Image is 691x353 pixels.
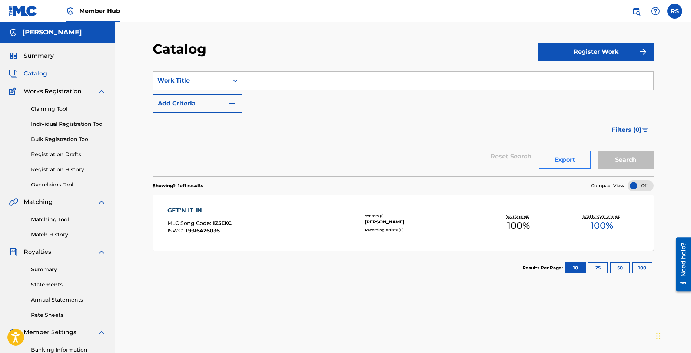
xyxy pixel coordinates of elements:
[9,28,18,37] img: Accounts
[97,328,106,337] img: expand
[656,325,661,347] div: Drag
[227,99,236,108] img: 9d2ae6d4665cec9f34b9.svg
[9,328,18,337] img: Member Settings
[185,227,220,234] span: T9316426036
[157,76,224,85] div: Work Title
[31,120,106,128] a: Individual Registration Tool
[31,181,106,189] a: Overclaims Tool
[31,216,106,223] a: Matching Tool
[31,105,106,113] a: Claiming Tool
[97,87,106,96] img: expand
[9,6,37,16] img: MLC Logo
[667,4,682,19] div: User Menu
[213,220,232,226] span: IZ5EKC
[591,219,613,232] span: 100 %
[9,248,18,256] img: Royalties
[24,87,82,96] span: Works Registration
[507,219,530,232] span: 100 %
[591,182,624,189] span: Compact View
[9,69,47,78] a: CatalogCatalog
[79,7,120,15] span: Member Hub
[651,7,660,16] img: help
[9,87,19,96] img: Works Registration
[9,51,54,60] a: SummarySummary
[365,227,477,233] div: Recording Artists ( 0 )
[639,47,648,56] img: f7272a7cc735f4ea7f67.svg
[565,262,586,273] button: 10
[632,262,652,273] button: 100
[153,94,242,113] button: Add Criteria
[670,235,691,294] iframe: Resource Center
[654,317,691,353] iframe: Chat Widget
[648,4,663,19] div: Help
[24,248,51,256] span: Royalties
[31,166,106,174] a: Registration History
[9,198,18,206] img: Matching
[153,41,210,57] h2: Catalog
[31,135,106,143] a: Bulk Registration Tool
[538,43,654,61] button: Register Work
[153,182,203,189] p: Showing 1 - 1 of 1 results
[24,69,47,78] span: Catalog
[612,125,642,134] span: Filters ( 0 )
[632,7,641,16] img: search
[31,296,106,304] a: Annual Statements
[506,214,531,219] p: Your Shares:
[97,248,106,256] img: expand
[522,265,565,271] p: Results Per Page:
[167,227,185,234] span: ISWC :
[153,71,654,176] form: Search Form
[9,51,18,60] img: Summary
[167,220,213,226] span: MLC Song Code :
[153,195,654,251] a: GET'N IT INMLC Song Code:IZ5EKCISWC:T9316426036Writers (1)[PERSON_NAME]Recording Artists (0)Your ...
[167,206,232,215] div: GET'N IT IN
[588,262,608,273] button: 25
[31,151,106,158] a: Registration Drafts
[629,4,644,19] a: Public Search
[24,198,53,206] span: Matching
[66,7,75,16] img: Top Rightsholder
[642,128,648,132] img: filter
[582,214,622,219] p: Total Known Shares:
[610,262,630,273] button: 50
[365,213,477,219] div: Writers ( 1 )
[22,28,82,37] h5: RAYVASQUEZ J SHULER
[24,51,54,60] span: Summary
[9,69,18,78] img: Catalog
[31,311,106,319] a: Rate Sheets
[539,151,591,169] button: Export
[97,198,106,206] img: expand
[607,121,654,139] button: Filters (0)
[365,219,477,225] div: [PERSON_NAME]
[31,266,106,273] a: Summary
[24,328,76,337] span: Member Settings
[31,281,106,289] a: Statements
[31,231,106,239] a: Match History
